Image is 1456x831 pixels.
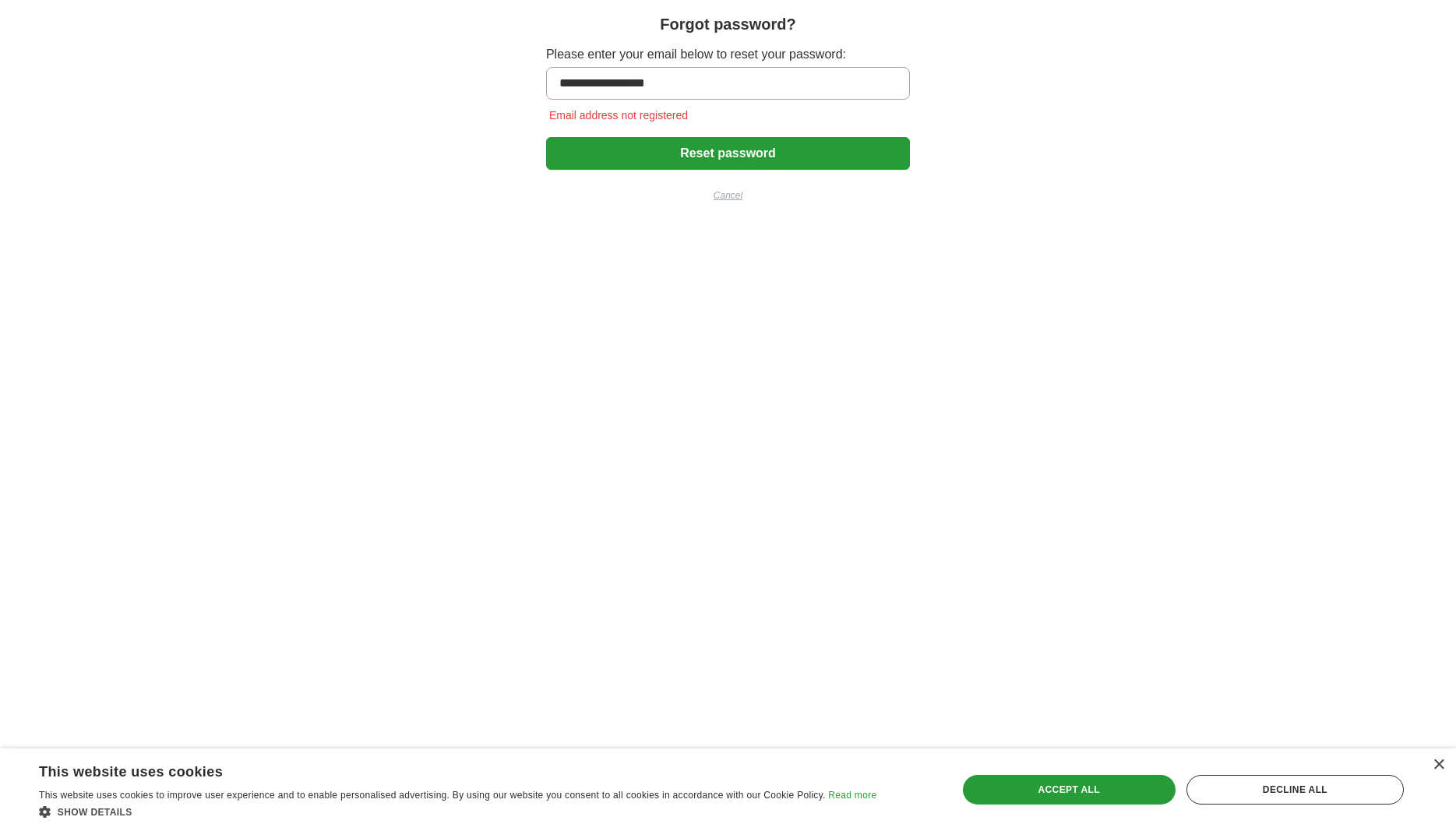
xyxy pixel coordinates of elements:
span: This website uses cookies to improve user experience and to enable personalised advertising. By u... [39,790,826,801]
a: Read more, opens a new window [828,790,876,801]
button: Reset password [546,137,910,170]
span: Show details [58,807,132,818]
span: Email address not registered [546,109,691,121]
a: Cancel [546,188,910,202]
div: This website uses cookies [39,758,837,781]
label: Please enter your email below to reset your password: [546,45,910,64]
div: Decline all [1186,775,1404,805]
h1: Forgot password? [660,12,795,36]
div: Accept all [963,775,1176,805]
div: Show details [39,804,876,819]
div: Close [1433,759,1444,771]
